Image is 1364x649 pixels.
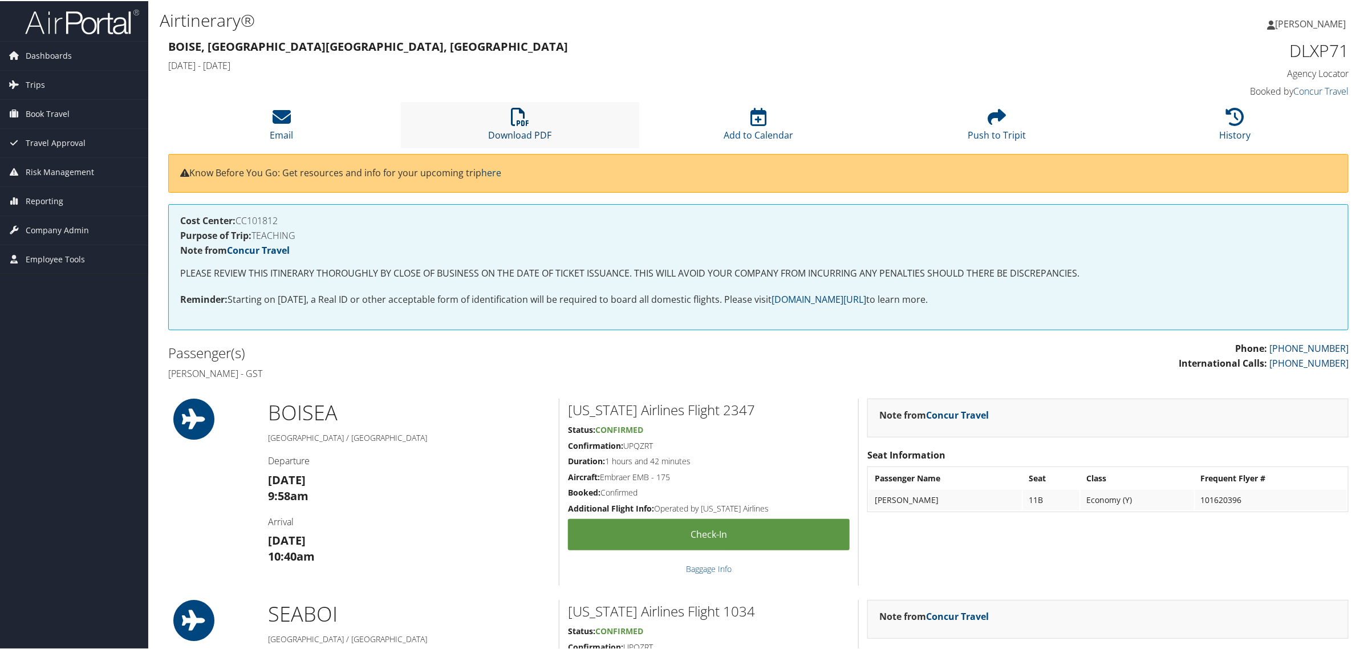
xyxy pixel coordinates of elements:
h4: Booked by [1066,84,1349,96]
th: Frequent Flyer # [1195,467,1347,488]
h4: Departure [268,453,550,466]
h5: 1 hours and 42 minutes [568,455,850,466]
span: [PERSON_NAME] [1275,17,1346,29]
span: Trips [26,70,45,98]
strong: Phone: [1235,341,1267,354]
h4: CC101812 [180,215,1337,224]
a: Concur Travel [926,408,989,420]
span: Dashboards [26,40,72,69]
strong: Duration: [568,455,605,465]
td: Economy (Y) [1081,489,1194,509]
strong: Booked: [568,486,600,497]
strong: [DATE] [268,532,306,547]
strong: 9:58am [268,487,308,502]
p: Know Before You Go: Get resources and info for your upcoming trip [180,165,1337,180]
a: [PHONE_NUMBER] [1269,356,1349,368]
p: Starting on [DATE], a Real ID or other acceptable form of identification will be required to boar... [180,291,1337,306]
a: Add to Calendar [724,113,793,140]
h4: Arrival [268,514,550,527]
strong: Note from [879,609,989,622]
strong: Seat Information [867,448,945,460]
span: Confirmed [595,624,643,635]
h1: Airtinerary® [160,7,958,31]
strong: Additional Flight Info: [568,502,654,513]
a: Concur Travel [227,243,290,255]
a: [PERSON_NAME] [1267,6,1357,40]
span: Confirmed [595,423,643,434]
a: Baggage Info [686,562,732,573]
h5: Operated by [US_STATE] Airlines [568,502,850,513]
h5: Confirmed [568,486,850,497]
h2: [US_STATE] Airlines Flight 2347 [568,399,850,419]
h4: [DATE] - [DATE] [168,58,1049,71]
h4: Agency Locator [1066,66,1349,79]
a: [PHONE_NUMBER] [1269,341,1349,354]
strong: Status: [568,423,595,434]
h1: BOI SEA [268,397,550,426]
span: Company Admin [26,215,89,244]
a: Check-in [568,518,850,549]
a: Push to Tripit [968,113,1026,140]
h2: Passenger(s) [168,342,750,362]
strong: Note from [879,408,989,420]
strong: Cost Center: [180,213,236,226]
h4: [PERSON_NAME] - GST [168,366,750,379]
span: Employee Tools [26,244,85,273]
h1: DLXP71 [1066,38,1349,62]
th: Class [1081,467,1194,488]
a: [DOMAIN_NAME][URL] [772,292,866,305]
h5: [GEOGRAPHIC_DATA] / [GEOGRAPHIC_DATA] [268,632,550,644]
td: 11B [1023,489,1079,509]
strong: Purpose of Trip: [180,228,251,241]
a: History [1220,113,1251,140]
strong: Confirmation: [568,439,623,450]
h5: Embraer EMB - 175 [568,470,850,482]
td: [PERSON_NAME] [869,489,1022,509]
strong: Note from [180,243,290,255]
strong: [DATE] [268,471,306,486]
th: Seat [1023,467,1079,488]
a: Concur Travel [1293,84,1349,96]
strong: Boise, [GEOGRAPHIC_DATA] [GEOGRAPHIC_DATA], [GEOGRAPHIC_DATA] [168,38,568,53]
th: Passenger Name [869,467,1022,488]
strong: 10:40am [268,547,315,563]
h1: SEA BOI [268,599,550,627]
span: Reporting [26,186,63,214]
td: 101620396 [1195,489,1347,509]
strong: Reminder: [180,292,228,305]
a: Email [270,113,294,140]
p: PLEASE REVIEW THIS ITINERARY THOROUGHLY BY CLOSE OF BUSINESS ON THE DATE OF TICKET ISSUANCE. THIS... [180,265,1337,280]
a: Download PDF [489,113,552,140]
h2: [US_STATE] Airlines Flight 1034 [568,601,850,620]
strong: International Calls: [1179,356,1267,368]
span: Book Travel [26,99,70,127]
h5: UPQZRT [568,439,850,451]
a: here [481,165,501,178]
h5: [GEOGRAPHIC_DATA] / [GEOGRAPHIC_DATA] [268,431,550,443]
span: Travel Approval [26,128,86,156]
strong: Aircraft: [568,470,600,481]
span: Risk Management [26,157,94,185]
h4: TEACHING [180,230,1337,239]
strong: Status: [568,624,595,635]
a: Concur Travel [926,609,989,622]
img: airportal-logo.png [25,7,139,34]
